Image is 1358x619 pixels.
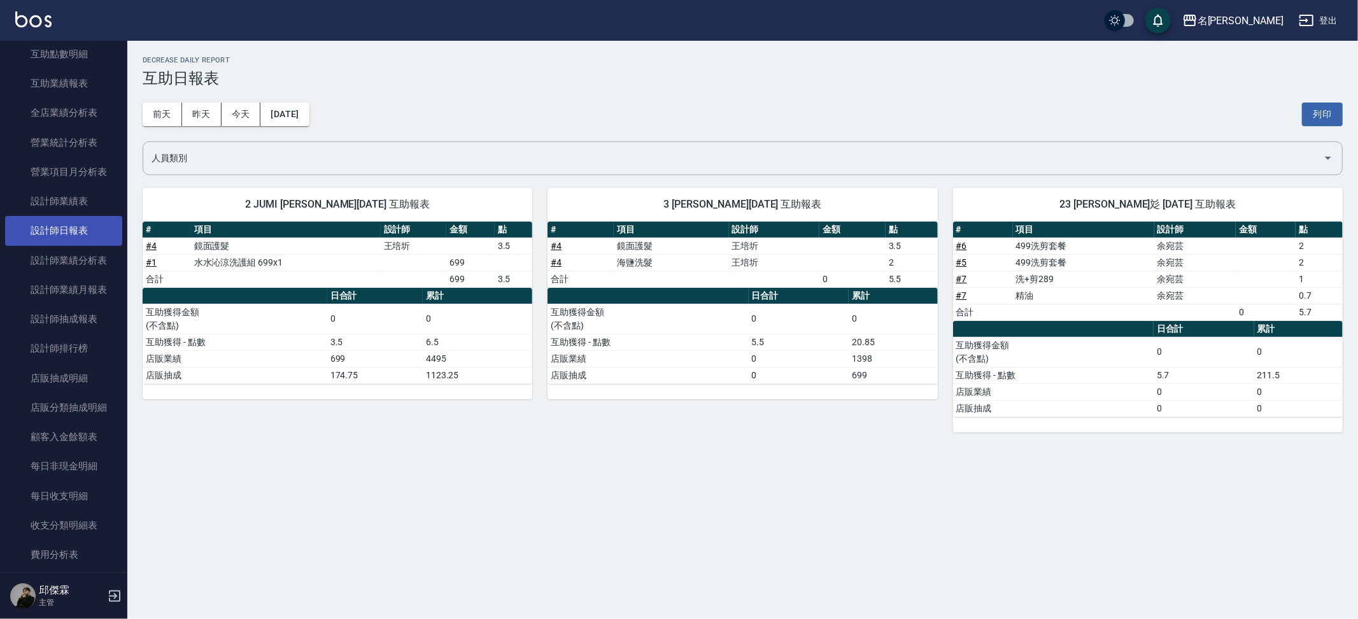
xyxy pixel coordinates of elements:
td: 合計 [548,271,614,287]
a: 每日收支明細 [5,481,122,511]
th: 設計師 [1154,222,1236,238]
td: 0 [1236,304,1296,320]
a: 每日非現金明細 [5,452,122,481]
a: 店販抽成明細 [5,364,122,393]
th: 累計 [423,288,532,304]
td: 海鹽洗髮 [614,254,728,271]
button: Open [1318,148,1338,168]
span: 23 [PERSON_NAME]彣 [DATE] 互助報表 [968,198,1327,211]
td: 店販業績 [953,383,1154,400]
td: 3.5 [327,334,423,350]
span: 3 [PERSON_NAME][DATE] 互助報表 [563,198,922,211]
td: 2 [1296,254,1343,271]
td: 互助獲得 - 點數 [143,334,327,350]
td: 0 [423,304,532,334]
button: [DATE] [260,103,309,126]
td: 0 [1154,383,1254,400]
button: 前天 [143,103,182,126]
table: a dense table [143,222,532,288]
a: #4 [551,257,562,267]
th: 項目 [614,222,728,238]
p: 主管 [39,597,104,608]
td: 店販抽成 [143,367,327,383]
td: 合計 [143,271,191,287]
th: 點 [1296,222,1343,238]
td: 6.5 [423,334,532,350]
th: # [143,222,191,238]
th: 日合計 [1154,321,1254,338]
td: 0 [1154,400,1254,416]
a: 設計師排行榜 [5,334,122,363]
td: 1398 [849,350,937,367]
td: 0 [1254,337,1343,367]
a: 營業項目月分析表 [5,157,122,187]
button: save [1145,8,1171,33]
td: 3.5 [495,271,533,287]
td: 0 [1254,383,1343,400]
td: 互助獲得金額 (不含點) [953,337,1154,367]
td: 互助獲得 - 點數 [953,367,1154,383]
a: #4 [146,241,157,251]
td: 5.5 [886,271,938,287]
table: a dense table [953,321,1343,417]
a: 顧客入金餘額表 [5,422,122,452]
td: 5.5 [749,334,849,350]
th: 項目 [1013,222,1154,238]
td: 互助獲得金額 (不含點) [143,304,327,334]
td: 互助獲得金額 (不含點) [548,304,748,334]
a: #6 [956,241,967,251]
button: 名[PERSON_NAME] [1177,8,1289,34]
a: 營業統計分析表 [5,128,122,157]
td: 0 [749,304,849,334]
th: # [548,222,614,238]
td: 699 [446,254,495,271]
a: 互助業績報表 [5,69,122,98]
a: 設計師業績分析表 [5,246,122,275]
span: 2 JUMI [PERSON_NAME][DATE] 互助報表 [158,198,517,211]
th: 金額 [1236,222,1296,238]
td: 2 [1296,238,1343,254]
td: 699 [446,271,495,287]
h5: 邱傑霖 [39,584,104,597]
button: 列印 [1302,103,1343,126]
td: 174.75 [327,367,423,383]
td: 1 [1296,271,1343,287]
td: 余宛芸 [1154,287,1236,304]
td: 店販抽成 [953,400,1154,416]
td: 20.85 [849,334,937,350]
th: 累計 [1254,321,1343,338]
td: 0 [819,271,886,287]
td: 王培圻 [381,238,446,254]
td: 3.5 [495,238,533,254]
img: Person [10,583,36,609]
td: 3.5 [886,238,938,254]
button: 登出 [1294,9,1343,32]
td: 鏡面護髮 [191,238,381,254]
td: 店販抽成 [548,367,748,383]
td: 2 [886,254,938,271]
th: 累計 [849,288,937,304]
th: 金額 [446,222,495,238]
th: 設計師 [381,222,446,238]
td: 鏡面護髮 [614,238,728,254]
a: #5 [956,257,967,267]
td: 店販業績 [143,350,327,367]
table: a dense table [953,222,1343,321]
td: 洗+剪289 [1013,271,1154,287]
a: #1 [146,257,157,267]
td: 211.5 [1254,367,1343,383]
table: a dense table [548,288,937,384]
a: 設計師業績表 [5,187,122,216]
td: 1123.25 [423,367,532,383]
td: 0 [749,367,849,383]
td: 合計 [953,304,1013,320]
a: 損益表 [5,569,122,599]
a: 店販分類抽成明細 [5,393,122,422]
td: 王培圻 [729,254,819,271]
a: #4 [551,241,562,251]
td: 王培圻 [729,238,819,254]
td: 余宛芸 [1154,238,1236,254]
td: 0 [327,304,423,334]
a: 設計師業績月報表 [5,275,122,304]
img: Logo [15,11,52,27]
